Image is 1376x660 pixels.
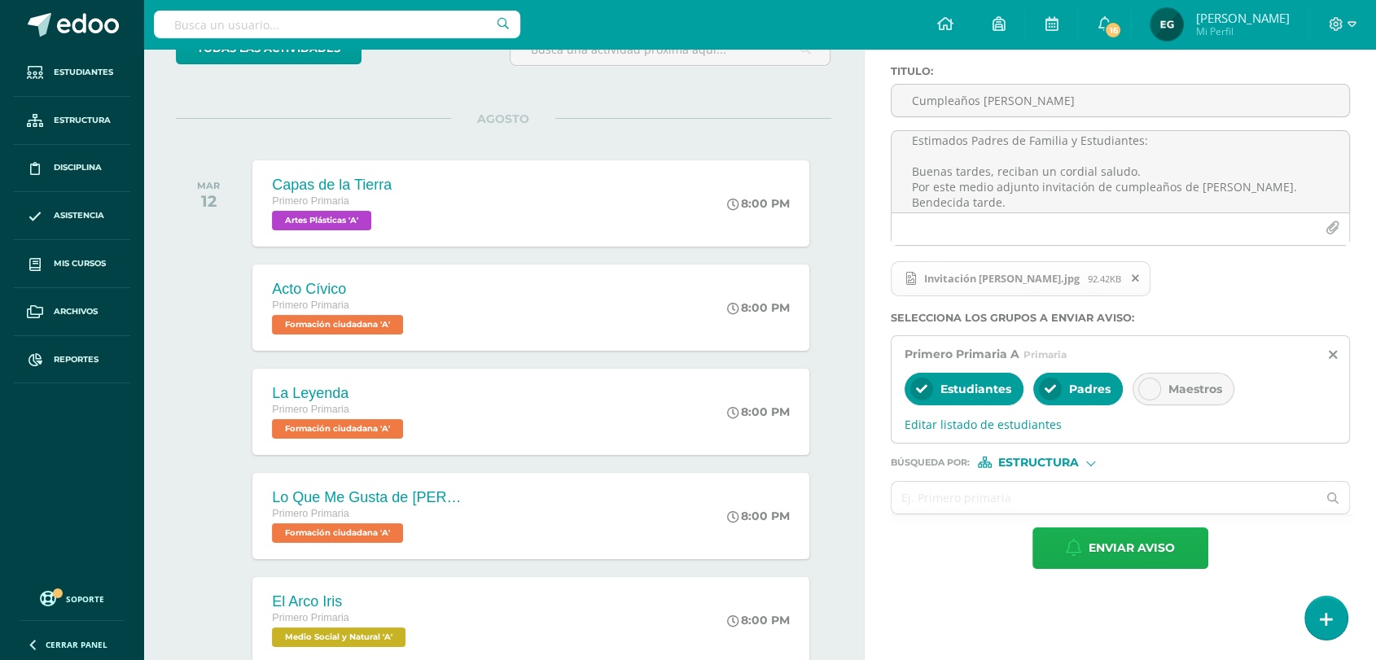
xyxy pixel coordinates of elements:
a: Mis cursos [13,240,130,288]
span: Maestros [1168,382,1222,396]
textarea: Estimados Padres de Familia y Estudiantes: Buenas tardes, reciban un cordial saludo. Por este med... [892,131,1350,212]
span: Editar listado de estudiantes [905,417,1337,432]
div: 8:00 PM [727,509,790,523]
span: 16 [1104,21,1122,39]
a: Estudiantes [13,49,130,97]
span: Soporte [66,593,104,605]
label: Selecciona los grupos a enviar aviso : [891,312,1351,324]
a: Soporte [20,587,124,609]
span: Medio Social y Natural 'A' [272,627,405,647]
a: Estructura [13,97,130,145]
input: Busca una actividad próxima aquí... [511,33,830,65]
span: Formación ciudadana 'A' [272,523,403,543]
div: Capas de la Tierra [272,177,392,194]
a: Disciplina [13,145,130,193]
span: Búsqueda por : [891,458,970,467]
span: Cerrar panel [46,639,107,650]
div: [object Object] [978,457,1100,468]
span: Disciplina [54,161,102,174]
div: MAR [197,180,220,191]
span: Mi Perfil [1195,24,1289,38]
span: Reportes [54,353,99,366]
a: Asistencia [13,192,130,240]
span: Invitación Andrea Casasola.jpg [891,261,1151,297]
span: Estudiantes [54,66,113,79]
input: Titulo [892,85,1350,116]
a: Archivos [13,288,130,336]
span: [PERSON_NAME] [1195,10,1289,26]
span: Mis cursos [54,257,106,270]
div: 8:00 PM [727,404,790,419]
div: La Leyenda [272,385,407,402]
span: Estudiantes [940,382,1011,396]
span: Archivos [54,305,98,318]
button: Enviar aviso [1032,527,1208,569]
span: Remover archivo [1122,269,1150,287]
label: Titulo : [891,65,1351,77]
span: Primero Primaria [272,299,348,311]
div: Lo Que Me Gusta de [PERSON_NAME] [272,489,467,506]
div: El Arco Iris [272,593,410,610]
span: Primero Primaria [272,612,348,623]
span: Padres [1069,382,1111,396]
span: Primero Primaria [272,404,348,415]
div: 8:00 PM [727,613,790,627]
span: Primero Primaria A [905,347,1019,361]
span: Enviar aviso [1089,528,1175,568]
span: Invitación [PERSON_NAME].jpg [916,272,1088,285]
div: 12 [197,191,220,211]
input: Ej. Primero primaria [892,482,1317,514]
input: Busca un usuario... [154,11,520,38]
span: Asistencia [54,209,104,222]
span: Primaria [1023,348,1067,361]
span: Artes Plásticas 'A' [272,211,371,230]
div: 8:00 PM [727,300,790,315]
span: Estructura [54,114,111,127]
span: Primero Primaria [272,508,348,519]
span: Estructura [998,458,1079,467]
a: Reportes [13,336,130,384]
span: 92.42KB [1088,273,1121,285]
span: Formación ciudadana 'A' [272,419,403,439]
span: AGOSTO [451,111,555,126]
div: 8:00 PM [727,196,790,211]
img: 4615313cb8110bcdf70a3d7bb033b77e.png [1150,8,1183,41]
div: Acto Cívico [272,281,407,298]
span: Formación ciudadana 'A' [272,315,403,334]
span: Primero Primaria [272,195,348,207]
